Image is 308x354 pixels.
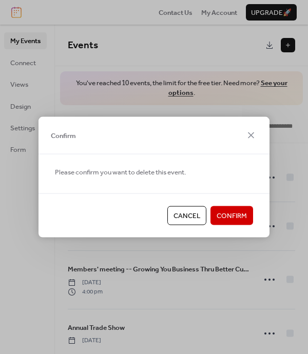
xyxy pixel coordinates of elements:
[210,206,253,225] button: Confirm
[217,211,247,221] span: Confirm
[51,130,76,141] span: Confirm
[167,206,206,225] button: Cancel
[55,167,186,178] span: Please confirm you want to delete this event.
[174,211,200,221] span: Cancel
